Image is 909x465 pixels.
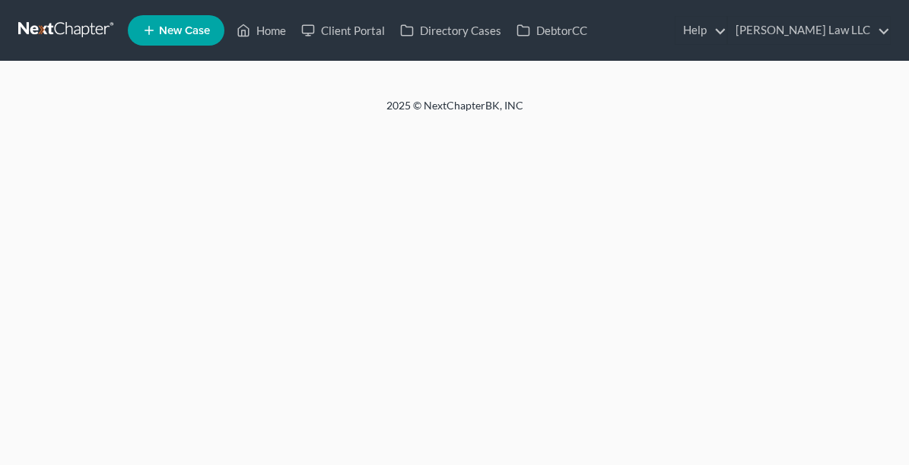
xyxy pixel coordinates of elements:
a: Home [229,17,294,44]
div: 2025 © NextChapterBK, INC [90,98,820,125]
new-legal-case-button: New Case [128,15,224,46]
a: Help [675,17,726,44]
a: DebtorCC [509,17,595,44]
a: [PERSON_NAME] Law LLC [728,17,890,44]
a: Client Portal [294,17,393,44]
a: Directory Cases [393,17,509,44]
